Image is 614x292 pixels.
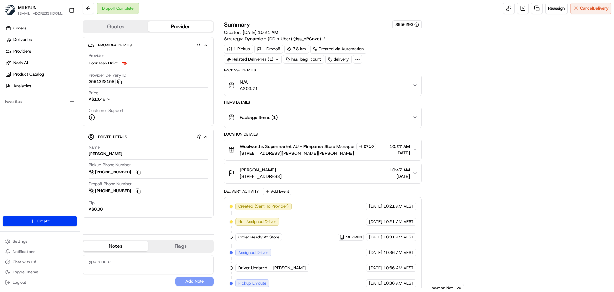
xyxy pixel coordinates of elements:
[89,60,118,66] span: DoorDash Drive
[427,284,464,292] div: Location Not Live
[13,83,31,89] span: Analytics
[224,107,421,128] button: Package Items (1)
[13,270,38,275] span: Toggle Theme
[89,145,100,150] span: Name
[369,280,382,286] span: [DATE]
[325,55,352,64] div: delivery
[238,219,276,225] span: Not Assigned Driver
[545,3,568,14] button: Reassign
[263,188,291,195] button: Add Event
[89,206,103,212] div: A$0.00
[224,189,259,194] div: Delivery Activity
[89,79,122,85] button: 2591228158
[548,5,565,11] span: Reassign
[369,234,382,240] span: [DATE]
[224,132,421,137] div: Location Details
[238,250,268,255] span: Assigned Driver
[3,257,77,266] button: Chat with us!
[240,167,276,173] span: [PERSON_NAME]
[383,265,413,271] span: 10:36 AM AEST
[3,278,77,287] button: Log out
[383,219,413,225] span: 10:21 AM AEST
[383,250,413,255] span: 10:36 AM AEST
[5,5,15,15] img: MILKRUN
[88,40,208,50] button: Provider Details
[148,21,213,32] button: Provider
[13,37,32,43] span: Deliveries
[224,55,282,64] div: Related Deliveries (1)
[98,134,127,139] span: Driver Details
[3,69,80,79] a: Product Catalog
[240,114,278,121] span: Package Items ( 1 )
[254,45,283,54] div: 1 Dropoff
[89,200,95,206] span: Tip
[3,23,80,33] a: Orders
[18,11,64,16] button: [EMAIL_ADDRESS][DOMAIN_NAME]
[383,204,413,209] span: 10:21 AM AEST
[369,219,382,225] span: [DATE]
[13,259,36,264] span: Chat with us!
[383,280,413,286] span: 10:36 AM AEST
[240,79,258,85] span: N/A
[121,59,128,67] img: doordash_logo_v2.png
[3,3,66,18] button: MILKRUNMILKRUN[EMAIL_ADDRESS][DOMAIN_NAME]
[390,150,410,156] span: [DATE]
[383,234,413,240] span: 10:31 AM AEST
[224,36,326,42] div: Strategy:
[37,218,50,224] span: Create
[390,173,410,179] span: [DATE]
[83,21,148,32] button: Quotes
[89,188,142,195] a: [PHONE_NUMBER]
[224,45,253,54] div: 1 Pickup
[369,250,382,255] span: [DATE]
[224,75,421,96] button: N/AA$56.71
[3,58,80,68] a: Nash AI
[83,241,148,251] button: Notes
[13,25,26,31] span: Orders
[3,46,80,56] a: Providers
[273,265,306,271] span: [PERSON_NAME]
[224,139,421,160] button: Woolworths Supermarket AU - Pimpama Store Manager2710[STREET_ADDRESS][PERSON_NAME][PERSON_NAME]10...
[89,90,98,96] span: Price
[238,265,267,271] span: Driver Updated
[88,131,208,142] button: Driver Details
[284,45,309,54] div: 3.8 km
[390,143,410,150] span: 10:27 AM
[3,216,77,226] button: Create
[89,96,105,102] span: A$13.49
[245,36,326,42] a: Dynamic - (DD + Uber) (dss_cPCnzd)
[240,150,376,156] span: [STREET_ADDRESS][PERSON_NAME][PERSON_NAME]
[3,35,80,45] a: Deliveries
[238,204,289,209] span: Created (Sent To Provider)
[98,43,132,48] span: Provider Details
[95,169,131,175] span: [PHONE_NUMBER]
[224,163,421,183] button: [PERSON_NAME][STREET_ADDRESS]10:47 AM[DATE]
[243,29,278,35] span: [DATE] 10:21 AM
[310,45,366,54] a: Created via Automation
[395,22,419,28] button: 3656293
[283,55,324,64] div: has_bag_count
[3,268,77,277] button: Toggle Theme
[580,5,609,11] span: Cancel Delivery
[240,173,282,179] span: [STREET_ADDRESS]
[89,108,124,113] span: Customer Support
[89,96,145,102] button: A$13.49
[245,36,321,42] span: Dynamic - (DD + Uber) (dss_cPCnzd)
[224,29,278,36] span: Created:
[89,169,142,176] a: [PHONE_NUMBER]
[89,53,104,59] span: Provider
[3,81,80,91] a: Analytics
[148,241,213,251] button: Flags
[89,72,126,78] span: Provider Delivery ID
[390,167,410,173] span: 10:47 AM
[13,60,28,66] span: Nash AI
[13,239,27,244] span: Settings
[18,4,37,11] button: MILKRUN
[369,204,382,209] span: [DATE]
[224,22,250,28] h3: Summary
[95,188,131,194] span: [PHONE_NUMBER]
